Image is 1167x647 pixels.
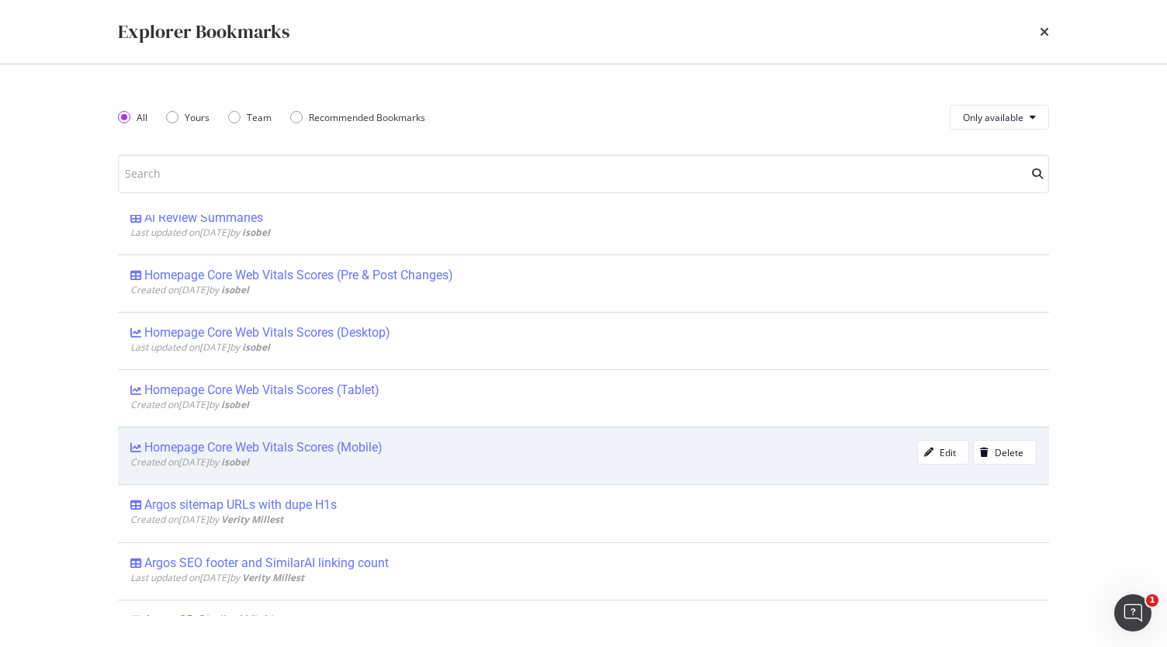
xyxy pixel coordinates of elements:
[221,283,249,296] b: isobel
[973,440,1037,465] button: Delete
[247,111,272,124] div: Team
[1146,594,1158,607] span: 1
[118,111,147,124] div: All
[130,513,283,526] span: Created on [DATE] by
[144,325,390,341] div: Homepage Core Web Vitals Scores (Desktop)
[221,398,249,411] b: isobel
[221,513,283,526] b: Verity Millest
[917,440,969,465] button: Edit
[309,111,425,124] div: Recommended Bookmarks
[130,341,270,354] span: Last updated on [DATE] by
[242,341,270,354] b: isobel
[144,268,453,283] div: Homepage Core Web Vitals Scores (Pre & Post Changes)
[118,19,289,45] div: Explorer Bookmarks
[144,613,322,628] div: Argos SD SimilarAI linking count
[221,455,249,469] b: isobel
[130,283,249,296] span: Created on [DATE] by
[242,226,270,239] b: isobel
[1114,594,1151,631] iframe: Intercom live chat
[242,571,304,584] b: Verity Millest
[144,440,383,455] div: Homepage Core Web Vitals Scores (Mobile)
[144,210,263,226] div: AI Review Summaries
[130,226,270,239] span: Last updated on [DATE] by
[950,105,1049,130] button: Only available
[1040,19,1049,45] div: times
[144,497,337,513] div: Argos sitemap URLs with dupe H1s
[130,455,249,469] span: Created on [DATE] by
[963,111,1023,124] span: Only available
[995,446,1023,459] div: Delete
[144,382,379,398] div: Homepage Core Web Vitals Scores (Tablet)
[130,398,249,411] span: Created on [DATE] by
[290,111,425,124] div: Recommended Bookmarks
[137,111,147,124] div: All
[185,111,210,124] div: Yours
[130,571,304,584] span: Last updated on [DATE] by
[228,111,272,124] div: Team
[940,446,956,459] div: Edit
[118,154,1049,193] input: Search
[166,111,210,124] div: Yours
[144,555,389,571] div: Argos SEO footer and SimilarAI linking count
